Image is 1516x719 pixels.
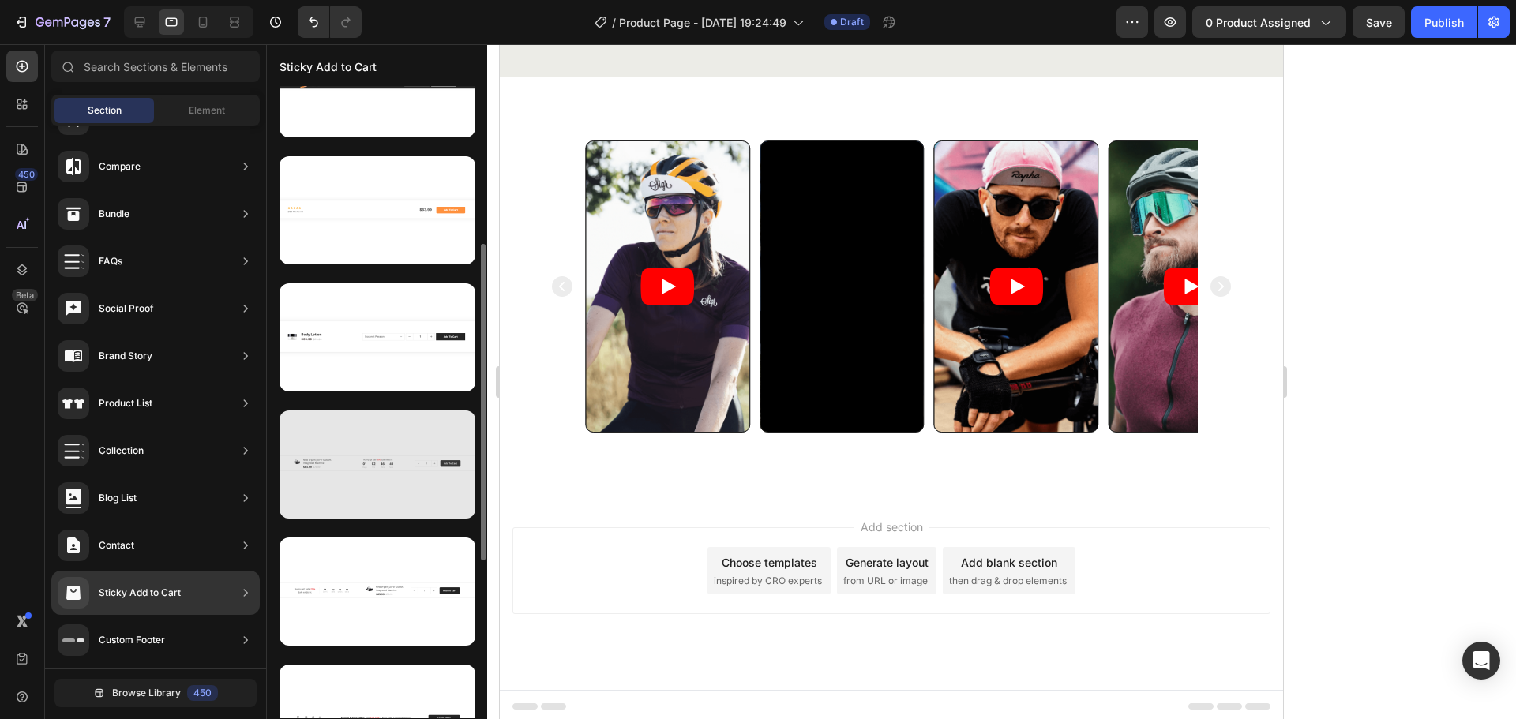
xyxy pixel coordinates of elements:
[88,103,122,118] span: Section
[355,474,430,491] span: Add section
[1353,6,1405,38] button: Save
[261,97,424,388] iframe: Video
[1366,16,1392,29] span: Save
[1424,14,1464,31] div: Publish
[500,44,1283,719] iframe: Design area
[141,223,194,261] button: Play
[99,585,181,601] div: Sticky Add to Cart
[1206,14,1311,31] span: 0 product assigned
[112,686,181,700] span: Browse Library
[103,13,111,32] p: 7
[99,395,152,411] div: Product List
[1462,642,1500,680] div: Open Intercom Messenger
[612,14,616,31] span: /
[187,685,218,701] div: 450
[222,510,317,526] div: Choose templates
[449,530,567,544] span: then drag & drop elements
[99,301,154,316] div: Social Proof
[99,632,165,648] div: Custom Footer
[51,51,260,82] input: Search Sections & Elements
[343,530,428,544] span: from URL or image
[298,6,362,38] div: Undo/Redo
[346,510,429,526] div: Generate layout
[99,253,122,269] div: FAQs
[461,510,557,526] div: Add blank section
[99,490,137,506] div: Blog List
[1411,6,1477,38] button: Publish
[708,230,734,255] button: Carousel Next Arrow
[619,14,786,31] span: Product Page - [DATE] 19:24:49
[6,6,118,38] button: 7
[99,537,134,553] div: Contact
[490,223,543,261] button: Play
[54,679,257,707] button: Browse Library450
[189,103,225,118] span: Element
[99,348,152,364] div: Brand Story
[214,530,322,544] span: inspired by CRO experts
[99,443,144,459] div: Collection
[1192,6,1346,38] button: 0 product assigned
[664,223,718,261] button: Play
[99,206,129,222] div: Bundle
[12,289,38,301] div: Beta
[15,168,38,181] div: 450
[840,15,864,29] span: Draft
[99,159,141,174] div: Compare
